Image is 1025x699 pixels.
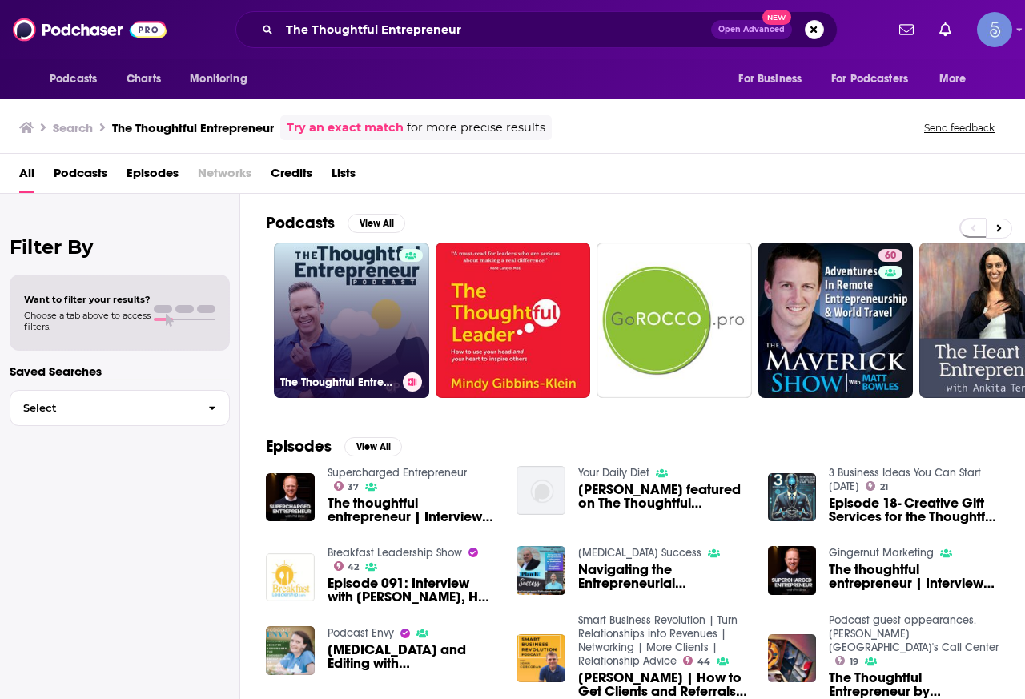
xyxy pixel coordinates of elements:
span: 19 [850,658,858,665]
img: User Profile [977,12,1012,47]
button: open menu [928,64,987,94]
span: New [762,10,791,25]
span: 60 [885,248,896,264]
a: Breakfast Leadership Show [328,546,462,560]
a: Sandra Elia featured on The Thoughtful Entrepreneur [578,483,749,510]
a: Navigating the Entrepreneurial Rollercoaster w/ Stu Minshew, Founder @ The Thoughtful Entrepreneur [578,563,749,590]
h3: Search [53,120,93,135]
a: Charts [116,64,171,94]
a: Your Daily Diet [578,466,649,480]
a: The thoughtful entrepreneur | Interview with Ian Seddon | Ep. #50 [328,496,498,524]
span: Choose a tab above to access filters. [24,310,151,332]
span: 37 [348,484,359,491]
a: Smart Business Revolution | Turn Relationships into Revenues | Networking | More Clients | Relati... [578,613,738,668]
a: PodcastsView All [266,213,405,233]
a: Podcast Envy [328,626,394,640]
img: Episode 091: Interview with Jennifer Longworth, Host of The Thoughtful Entrepreneur [266,553,315,602]
img: The Thoughtful Entrepreneur by Josh Elledge. Episode 1312 with Call Center CEO Richard Blank [768,634,817,683]
h2: Filter By [10,235,230,259]
a: The Thoughtful Entrepreneur [274,243,429,398]
span: Logged in as Spiral5-G1 [977,12,1012,47]
button: Show profile menu [977,12,1012,47]
button: View All [348,214,405,233]
img: John Corcoran | How to Get Clients and Referrals Using Podcasts: Interview of John Corcoran on Th... [517,634,565,683]
a: All [19,160,34,193]
span: Monitoring [190,68,247,90]
button: Send feedback [919,121,999,135]
input: Search podcasts, credits, & more... [279,17,711,42]
button: View All [344,437,402,456]
a: 3 Business Ideas You Can Start Today [829,466,981,493]
span: Charts [127,68,161,90]
img: The thoughtful entrepreneur | Interview with Ian Seddon | Ep. #50 [266,473,315,522]
button: open menu [179,64,267,94]
h2: Podcasts [266,213,335,233]
span: Open Advanced [718,26,785,34]
h2: Episodes [266,436,332,456]
a: Episode 091: Interview with Jennifer Longworth, Host of The Thoughtful Entrepreneur [328,576,498,604]
a: Show notifications dropdown [933,16,958,43]
button: Open AdvancedNew [711,20,792,39]
span: For Podcasters [831,68,908,90]
a: 42 [334,561,360,571]
a: Plan B Success [578,546,701,560]
span: [PERSON_NAME] featured on The Thoughtful Entrepreneur [578,483,749,510]
a: Credits [271,160,312,193]
button: open menu [727,64,822,94]
a: Show notifications dropdown [893,16,920,43]
a: Gingernut Marketing [829,546,934,560]
img: The thoughtful entrepreneur | Interview with Ian Seddon | Ep. #50 [768,546,817,595]
span: Want to filter your results? [24,294,151,305]
span: More [939,68,967,90]
a: The thoughtful entrepreneur | Interview with Ian Seddon | Ep. #50 [829,563,999,590]
img: Sandra Elia featured on The Thoughtful Entrepreneur [517,466,565,515]
img: Impostor Syndrome and Editing with Jennifer Longworth, The Thoughtful Entrepreneur Podcast [266,626,315,675]
a: Lists [332,160,356,193]
a: EpisodesView All [266,436,402,456]
span: [PERSON_NAME] | How to Get Clients and Referrals Using Podcasts: Interview of [PERSON_NAME] on Th... [578,671,749,698]
img: Episode 18- Creative Gift Services for the Thoughtful Entrepreneur [768,473,817,522]
a: 21 [866,481,888,491]
span: Select [10,403,195,413]
a: Podcasts [54,160,107,193]
button: open menu [38,64,118,94]
a: The Thoughtful Entrepreneur by Josh Elledge. Episode 1312 with Call Center CEO Richard Blank [829,671,999,698]
a: 37 [334,481,360,491]
span: Networks [198,160,251,193]
a: Episode 18- Creative Gift Services for the Thoughtful Entrepreneur [829,496,999,524]
button: open menu [821,64,931,94]
a: Try an exact match [287,119,404,137]
span: 42 [348,564,359,571]
span: for more precise results [407,119,545,137]
span: For Business [738,68,802,90]
img: Navigating the Entrepreneurial Rollercoaster w/ Stu Minshew, Founder @ The Thoughtful Entrepreneur [517,546,565,595]
a: John Corcoran | How to Get Clients and Referrals Using Podcasts: Interview of John Corcoran on Th... [578,671,749,698]
span: The Thoughtful Entrepreneur by [PERSON_NAME]. Episode 1312 with Call Center CEO [PERSON_NAME] [829,671,999,698]
span: 44 [697,658,710,665]
a: Podcast guest appearances. Richard Blank Costa Rica's Call Center [829,613,999,654]
img: Podchaser - Follow, Share and Rate Podcasts [13,14,167,45]
h3: The Thoughtful Entrepreneur [280,376,396,389]
p: Saved Searches [10,364,230,379]
span: Podcasts [50,68,97,90]
a: Supercharged Entrepreneur [328,466,467,480]
a: 60 [758,243,914,398]
span: The thoughtful entrepreneur | Interview with [PERSON_NAME] | Ep. #50 [328,496,498,524]
span: Episode 091: Interview with [PERSON_NAME], Host of The Thoughtful Entrepreneur [328,576,498,604]
span: The thoughtful entrepreneur | Interview with [PERSON_NAME] | Ep. #50 [829,563,999,590]
a: Episodes [127,160,179,193]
